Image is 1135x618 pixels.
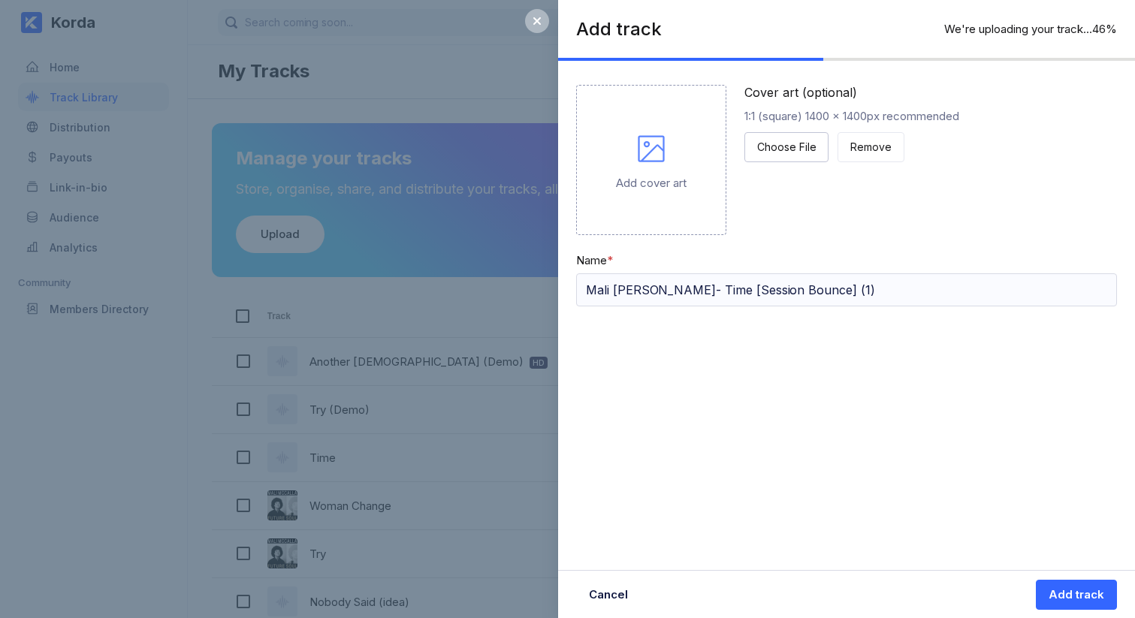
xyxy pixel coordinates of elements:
div: Add track [1049,587,1104,602]
div: Cover art (optional) [744,85,959,100]
div: Add track [576,18,662,40]
button: Choose File [744,132,829,162]
div: Name [576,253,1117,267]
button: Cancel [576,580,641,610]
div: Choose File [757,140,816,155]
div: 1:1 (square) 1400 x 1400px recommended [744,109,959,123]
input: Enter track title [576,273,1117,306]
div: We're uploading your track... 46 % [944,22,1117,36]
div: Add cover art [616,176,687,190]
button: Add track [1036,580,1117,610]
div: Cancel [589,587,628,602]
